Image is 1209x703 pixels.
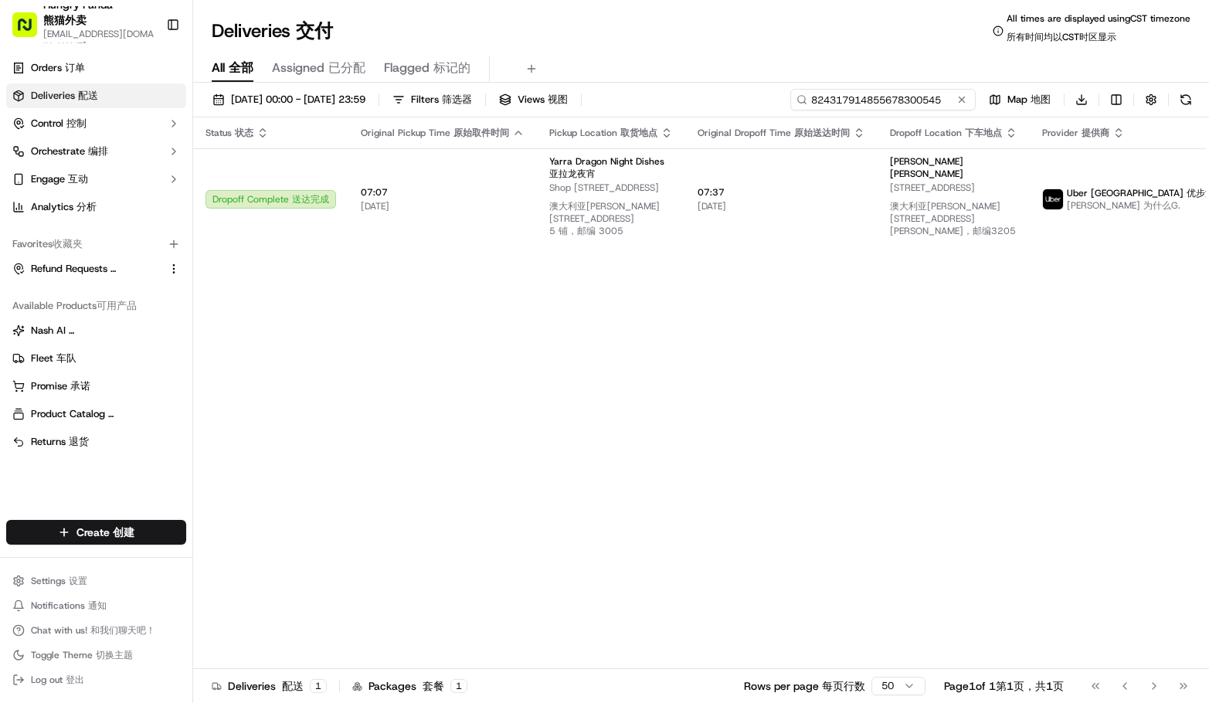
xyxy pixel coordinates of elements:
a: Orders 订单 [6,56,186,80]
div: 1 [310,679,327,693]
span: 所有时间均以CST时区显示 [1007,31,1116,43]
span: Map [1007,93,1051,107]
p: Welcome 👋 [15,62,281,87]
button: Engage 互动 [6,167,186,192]
img: Asif Zaman Khan [15,267,40,291]
button: Log out 登出 [6,669,186,691]
span: 登出 [66,674,84,686]
button: Map 地图 [982,89,1058,110]
span: Promise [31,379,90,393]
span: 筛选器 [442,93,472,106]
button: Chat with us! 和我们聊天吧！ [6,620,186,641]
span: • [51,239,56,252]
span: 8月27日 [137,281,173,294]
span: API Documentation [146,345,248,361]
span: 原始取件时间 [453,127,509,139]
span: Nash AI [31,324,128,338]
div: Start new chat [70,148,253,163]
span: [DATE] 00:00 - [DATE] 23:59 [231,93,365,107]
span: Yarra Dragon Night Dishes [549,155,673,180]
span: 切换主题 [96,649,133,661]
span: 为什么G. [1143,199,1180,212]
span: 地图 [1031,93,1051,106]
button: Hungry Panda 熊猫外卖[EMAIL_ADDRESS][DOMAIN_NAME] [6,6,160,43]
button: [DATE] 00:00 - [DATE] 23:59 [205,89,372,110]
div: We're available if you need us! [70,163,212,175]
p: Rows per page [744,678,865,694]
a: Deliveries 配送 [6,83,186,108]
span: Create [76,525,134,540]
span: 和我们聊天吧！ [90,624,155,637]
span: [PERSON_NAME] [48,281,125,294]
span: 纳什人工智能 [69,324,129,337]
span: 视图 [548,93,568,106]
span: 车队 [56,351,76,365]
input: Got a question? Start typing here... [40,100,278,116]
button: Toggle Theme 切换主题 [6,644,186,666]
button: Notifications 通知 [6,595,186,616]
span: 配送 [78,89,98,102]
a: 📗Knowledge Base [9,339,124,367]
button: [EMAIL_ADDRESS][DOMAIN_NAME] [43,28,154,53]
span: Status [205,127,253,139]
span: Views [518,93,568,107]
span: Log out [31,674,84,686]
span: Product Catalog [31,407,128,421]
span: Flagged [384,59,470,77]
div: Packages [352,678,467,694]
span: Analytics [31,200,97,214]
div: 📗 [15,347,28,359]
div: Page 1 of 1 [944,678,1064,694]
span: Dropoff Location [890,127,1002,139]
span: All times are displayed using CST timezone [1007,12,1190,49]
button: Filters 筛选器 [385,89,479,110]
span: Shop [STREET_ADDRESS] [549,182,673,243]
img: uber-new-logo.jpeg [1043,189,1063,209]
span: Knowledge Base [31,345,118,361]
span: 控制 [66,117,87,130]
div: Available Products [6,294,186,318]
span: 澳大利亚[PERSON_NAME][STREET_ADDRESS] 5 铺，邮编 3005 [549,200,660,237]
span: 9月17日 [59,239,96,252]
img: Nash [15,15,46,46]
span: 每页行数 [822,679,865,693]
button: Returns 退货 [6,430,186,454]
div: Favorites [6,232,186,256]
span: Assigned [272,59,365,77]
span: • [128,281,134,294]
span: Fleet [31,351,76,365]
button: Refund Requests 退款请求 [6,256,186,281]
img: 1736555255976-a54dd68f-1ca7-489b-9aae-adbdc363a1c4 [15,148,43,175]
span: Pickup Location [549,127,657,139]
a: Analytics 分析 [6,195,186,219]
span: 亚拉龙夜宵 [549,168,596,180]
span: 配送 [282,679,304,693]
span: Deliveries [31,89,98,103]
button: Nash AI 纳什人工智能 [6,318,186,343]
span: Chat with us! [31,624,155,637]
span: Control [31,117,87,131]
button: Create 创建 [6,520,186,545]
span: Original Dropoff Time [698,127,850,139]
a: Refund Requests 退款请求 [12,262,161,276]
span: 取货地点 [620,127,657,139]
span: [PERSON_NAME] [890,155,1017,180]
span: All [212,59,253,77]
span: 订单 [65,61,85,74]
span: 收藏夹 [53,237,83,250]
span: 编排 [88,144,108,158]
a: 💻API Documentation [124,339,254,367]
div: Past conversations [15,201,104,213]
span: Engage [31,172,88,186]
img: 1736555255976-a54dd68f-1ca7-489b-9aae-adbdc363a1c4 [31,282,43,294]
button: Promise 承诺 [6,374,186,399]
span: [DATE] [361,200,525,212]
button: Views 视图 [492,89,575,110]
span: 标记的 [433,59,470,76]
span: Returns [31,435,89,449]
span: 提供商 [1082,127,1109,139]
span: 下车地点 [965,127,1002,139]
a: Powered byPylon [109,382,187,395]
span: 07:07 [361,186,525,199]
